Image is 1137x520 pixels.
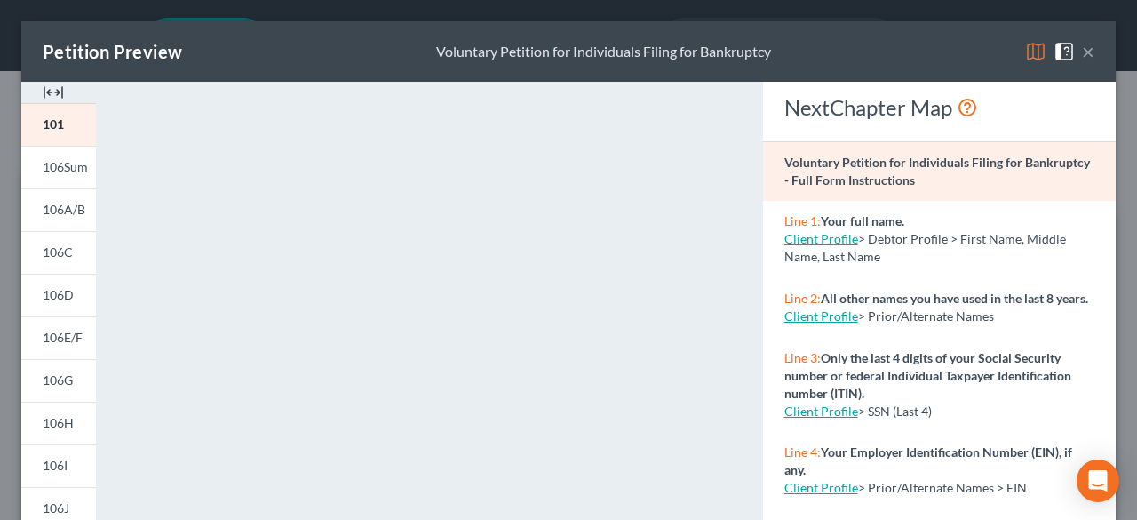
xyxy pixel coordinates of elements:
a: 106E/F [21,316,96,359]
span: 106Sum [43,159,88,174]
strong: Your Employer Identification Number (EIN), if any. [784,444,1072,477]
span: Line 2: [784,291,821,306]
strong: Only the last 4 digits of your Social Security number or federal Individual Taxpayer Identificati... [784,350,1071,401]
div: Petition Preview [43,39,182,64]
span: 106J [43,500,69,516]
span: Line 1: [784,213,821,228]
span: > Debtor Profile > First Name, Middle Name, Last Name [784,231,1066,264]
div: Open Intercom Messenger [1077,460,1119,502]
img: expand-e0f6d898513216a626fdd78e52531dac95497ffd26381d4c15ee2fc46db09dca.svg [43,82,64,103]
div: Voluntary Petition for Individuals Filing for Bankruptcy [436,42,771,62]
a: Client Profile [784,404,858,419]
a: Client Profile [784,480,858,495]
img: help-close-5ba153eb36485ed6c1ea00a893f15db1cb9b99d6cae46e1a8edb6c62d00a1a76.svg [1054,41,1075,62]
a: Client Profile [784,231,858,246]
span: 101 [43,116,64,132]
span: 106D [43,287,74,302]
span: 106H [43,415,74,430]
img: map-eea8200ae884c6f1103ae1953ef3d486a96c86aabb227e865a55264e3737af1f.svg [1025,41,1046,62]
span: > SSN (Last 4) [858,404,932,419]
a: 106Sum [21,146,96,188]
a: Client Profile [784,308,858,324]
span: > Prior/Alternate Names [858,308,994,324]
span: 106A/B [43,202,85,217]
span: Line 4: [784,444,821,460]
strong: All other names you have used in the last 8 years. [821,291,1088,306]
span: > Prior/Alternate Names > EIN [858,480,1027,495]
strong: Your full name. [821,213,904,228]
span: 106E/F [43,330,83,345]
div: NextChapter Map [784,93,1094,122]
a: 106D [21,274,96,316]
a: 101 [21,103,96,146]
a: 106I [21,444,96,487]
button: × [1082,41,1094,62]
strong: Voluntary Petition for Individuals Filing for Bankruptcy - Full Form Instructions [784,155,1090,188]
span: 106G [43,372,73,388]
a: 106G [21,359,96,402]
span: 106I [43,458,68,473]
a: 106H [21,402,96,444]
span: Line 3: [784,350,821,365]
a: 106C [21,231,96,274]
span: 106C [43,244,73,260]
a: 106A/B [21,188,96,231]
